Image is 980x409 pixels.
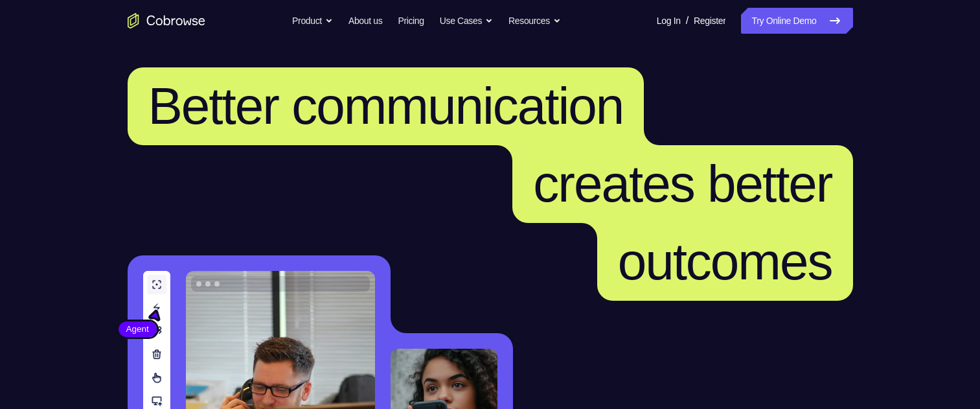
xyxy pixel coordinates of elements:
button: Resources [508,8,561,34]
a: About us [348,8,382,34]
span: / [686,13,689,29]
button: Use Cases [440,8,493,34]
span: outcomes [618,233,832,290]
a: Register [694,8,725,34]
a: Pricing [398,8,424,34]
span: Better communication [148,77,624,135]
a: Log In [657,8,681,34]
span: creates better [533,155,832,213]
a: Go to the home page [128,13,205,29]
button: Product [292,8,333,34]
span: Agent [119,323,157,336]
a: Try Online Demo [741,8,852,34]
